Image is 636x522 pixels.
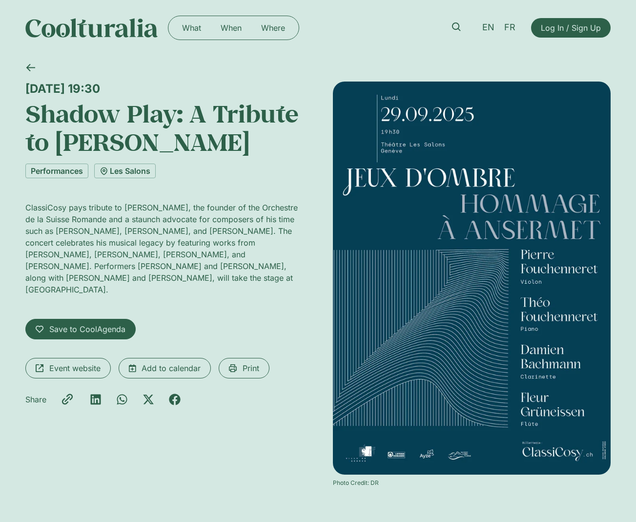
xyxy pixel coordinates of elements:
[219,358,269,378] a: Print
[169,394,181,405] div: Share on facebook
[251,20,295,36] a: Where
[333,479,611,487] div: Photo Credit: DR
[142,362,201,374] span: Add to calendar
[25,82,303,96] div: [DATE] 19:30
[482,22,494,33] span: EN
[25,319,136,339] a: Save to CoolAgenda
[25,202,303,295] p: ClassiCosy pays tribute to [PERSON_NAME], the founder of the Orchestre de la Suisse Romande and a...
[333,82,611,475] img: Coolturalia - Jeux d’ombre : Hommage à Ernest Ansermet
[143,394,154,405] div: Share on x-twitter
[531,18,611,38] a: Log In / Sign Up
[477,21,499,35] a: EN
[172,20,211,36] a: What
[211,20,251,36] a: When
[49,323,125,335] span: Save to CoolAgenda
[119,358,211,378] a: Add to calendar
[90,394,102,405] div: Share on linkedin
[243,362,259,374] span: Print
[504,22,515,33] span: FR
[25,394,46,405] p: Share
[499,21,520,35] a: FR
[25,100,303,156] h1: Shadow Play: A Tribute to [PERSON_NAME]
[172,20,295,36] nav: Menu
[25,358,111,378] a: Event website
[116,394,128,405] div: Share on whatsapp
[541,22,601,34] span: Log In / Sign Up
[94,164,156,178] a: Les Salons
[25,164,88,178] a: Performances
[49,362,101,374] span: Event website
